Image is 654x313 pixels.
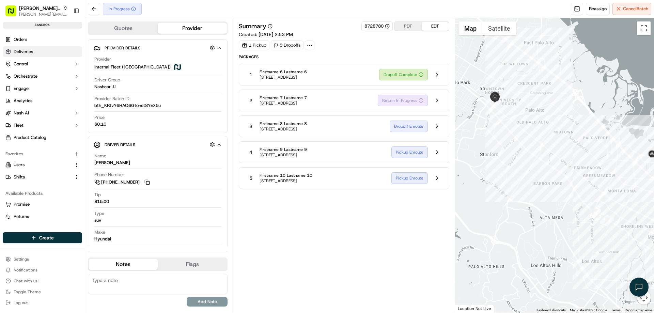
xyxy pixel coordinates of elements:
span: Firstname 6 Lastname 6 [260,69,307,75]
span: Type [94,210,104,217]
a: Powered byPylon [48,150,82,156]
span: Shifts [14,174,25,180]
span: • [57,106,59,111]
span: Name [94,153,106,159]
button: Show satellite imagery [482,21,516,35]
button: Shifts [3,172,82,183]
div: 💻 [58,135,63,140]
img: 1736555255976-a54dd68f-1ca7-489b-9aae-adbdc363a1c4 [14,106,19,111]
button: Engage [3,83,82,94]
div: Return In Progress [378,95,428,106]
a: Report a map error [625,308,652,312]
button: Fleet [3,120,82,131]
a: Deliveries [3,46,82,57]
button: Notifications [3,265,82,275]
div: Past conversations [7,89,46,94]
a: [PHONE_NUMBER] [94,178,151,186]
button: Returns [3,211,82,222]
span: Settings [14,256,29,262]
span: Deliveries [14,49,33,55]
span: Nash AI [14,110,29,116]
button: Create [3,232,82,243]
img: 5e9a9d7314ff4150bce227a61376b483.jpg [14,65,27,77]
p: Welcome 👋 [7,27,124,38]
span: Knowledge Base [14,134,52,141]
a: Users [5,162,71,168]
span: [STREET_ADDRESS] [260,178,312,184]
button: Settings [3,254,82,264]
span: [STREET_ADDRESS] [260,152,307,158]
span: [PERSON_NAME] [21,106,55,111]
a: Product Catalog [3,132,82,143]
span: Notifications [14,267,37,273]
button: Chat with us! [3,276,82,286]
span: Orchestrate [14,73,37,79]
span: API Documentation [64,134,109,141]
span: Phone Number [94,172,124,178]
div: 5 [605,217,614,226]
img: 1736555255976-a54dd68f-1ca7-489b-9aae-adbdc363a1c4 [7,65,19,77]
div: We're available if you need us! [31,72,94,77]
div: Start new chat [31,65,112,72]
a: Promise [5,201,79,207]
span: Created: [239,31,293,38]
button: Provider [158,23,227,34]
button: Keyboard shortcuts [536,308,566,313]
span: Make [94,229,105,235]
div: 4 [600,215,609,224]
button: Quotes [89,23,158,34]
input: Got a question? Start typing here... [18,44,123,51]
span: Internal Fleet ([GEOGRAPHIC_DATA]) [94,64,171,70]
button: Show street map [458,21,482,35]
div: 1 [590,208,599,217]
button: [PERSON_NAME] Org[PERSON_NAME][EMAIL_ADDRESS][DOMAIN_NAME] [3,3,71,19]
div: $15.00 [94,199,109,205]
span: Control [14,61,28,67]
span: Packages [239,54,449,60]
div: In Progress [103,3,142,15]
span: 5 [249,175,252,182]
a: Orders [3,34,82,45]
button: Start new chat [116,67,124,75]
div: sandbox [3,22,82,29]
span: Firstname 10 Lastname 10 [260,173,312,178]
button: Orchestrate [3,71,82,82]
div: [PERSON_NAME] [94,160,130,166]
a: Terms (opens in new tab) [611,308,621,312]
img: Nash [7,7,20,20]
img: nash.png [173,63,182,71]
button: Reassign [586,3,610,15]
span: [DATE] 2:53 PM [259,31,293,37]
button: EDT [422,22,449,31]
div: Available Products [3,188,82,199]
div: 8728780 [364,23,390,29]
div: 6 [592,209,601,218]
div: 3 [595,212,604,221]
a: Analytics [3,95,82,106]
span: Create [39,234,54,241]
a: Shifts [5,174,71,180]
span: Users [14,162,25,168]
span: Price [94,114,105,121]
span: Driver Group [94,77,120,83]
button: Nash AI [3,108,82,119]
div: Hyundai [94,236,111,242]
span: Toggle Theme [14,289,41,295]
span: Product Catalog [14,135,46,141]
span: Provider Batch ID [94,96,129,102]
span: Provider [94,56,111,62]
button: Driver Details [94,139,222,150]
div: 1 Pickup [239,41,269,50]
button: Map camera controls [637,291,651,304]
div: suv [94,217,101,223]
span: Map data ©2025 Google [570,308,607,312]
div: 2 [592,209,601,218]
button: Log out [3,298,82,308]
a: 📗Knowledge Base [4,131,55,143]
span: Provider Details [105,45,140,51]
div: Favorites [3,148,82,159]
div: Location Not Live [455,304,494,313]
span: Nashcar JJ [94,84,115,90]
span: Tip [94,192,101,198]
span: Chat with us! [14,278,38,284]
